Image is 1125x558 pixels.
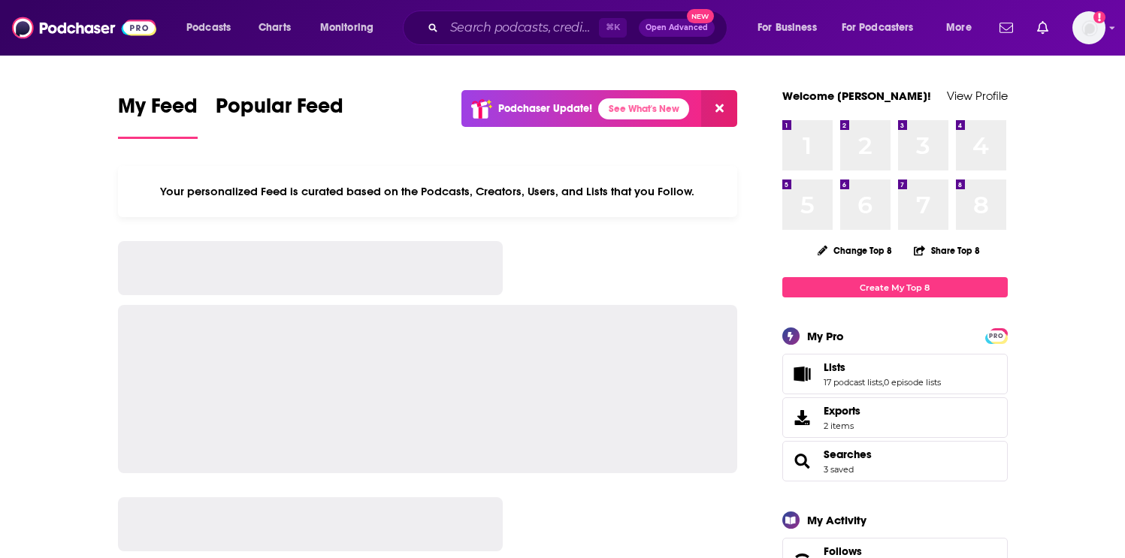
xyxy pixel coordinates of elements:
[687,9,714,23] span: New
[788,407,818,428] span: Exports
[807,329,844,343] div: My Pro
[824,360,941,374] a: Lists
[824,544,862,558] span: Follows
[782,441,1008,481] span: Searches
[993,15,1019,41] a: Show notifications dropdown
[646,24,708,32] span: Open Advanced
[176,16,250,40] button: open menu
[884,377,941,388] a: 0 episode lists
[824,360,845,374] span: Lists
[782,89,931,103] a: Welcome [PERSON_NAME]!
[1031,15,1054,41] a: Show notifications dropdown
[118,93,198,128] span: My Feed
[788,363,818,385] a: Lists
[1093,11,1105,23] svg: Email not verified
[639,19,715,37] button: Open AdvancedNew
[824,377,882,388] a: 17 podcast lists
[216,93,343,128] span: Popular Feed
[842,17,914,38] span: For Podcasters
[310,16,393,40] button: open menu
[758,17,817,38] span: For Business
[824,544,962,558] a: Follows
[417,11,742,45] div: Search podcasts, credits, & more...
[832,16,936,40] button: open menu
[186,17,231,38] span: Podcasts
[782,397,1008,438] a: Exports
[947,89,1008,103] a: View Profile
[788,451,818,472] a: Searches
[118,166,738,217] div: Your personalized Feed is curated based on the Podcasts, Creators, Users, and Lists that you Follow.
[824,404,860,418] span: Exports
[807,513,866,527] div: My Activity
[824,464,854,475] a: 3 saved
[118,93,198,139] a: My Feed
[1072,11,1105,44] button: Show profile menu
[12,14,156,42] img: Podchaser - Follow, Share and Rate Podcasts
[259,17,291,38] span: Charts
[824,448,872,461] a: Searches
[1072,11,1105,44] span: Logged in as EllaRoseMurphy
[216,93,343,139] a: Popular Feed
[782,354,1008,394] span: Lists
[936,16,990,40] button: open menu
[320,17,373,38] span: Monitoring
[444,16,599,40] input: Search podcasts, credits, & more...
[598,98,689,119] a: See What's New
[882,377,884,388] span: ,
[747,16,836,40] button: open menu
[946,17,972,38] span: More
[987,330,1006,341] a: PRO
[987,330,1006,342] span: PRO
[599,18,627,38] span: ⌘ K
[824,421,860,431] span: 2 items
[1072,11,1105,44] img: User Profile
[782,277,1008,297] a: Create My Top 8
[498,102,592,115] p: Podchaser Update!
[809,241,902,260] button: Change Top 8
[249,16,300,40] a: Charts
[913,236,981,265] button: Share Top 8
